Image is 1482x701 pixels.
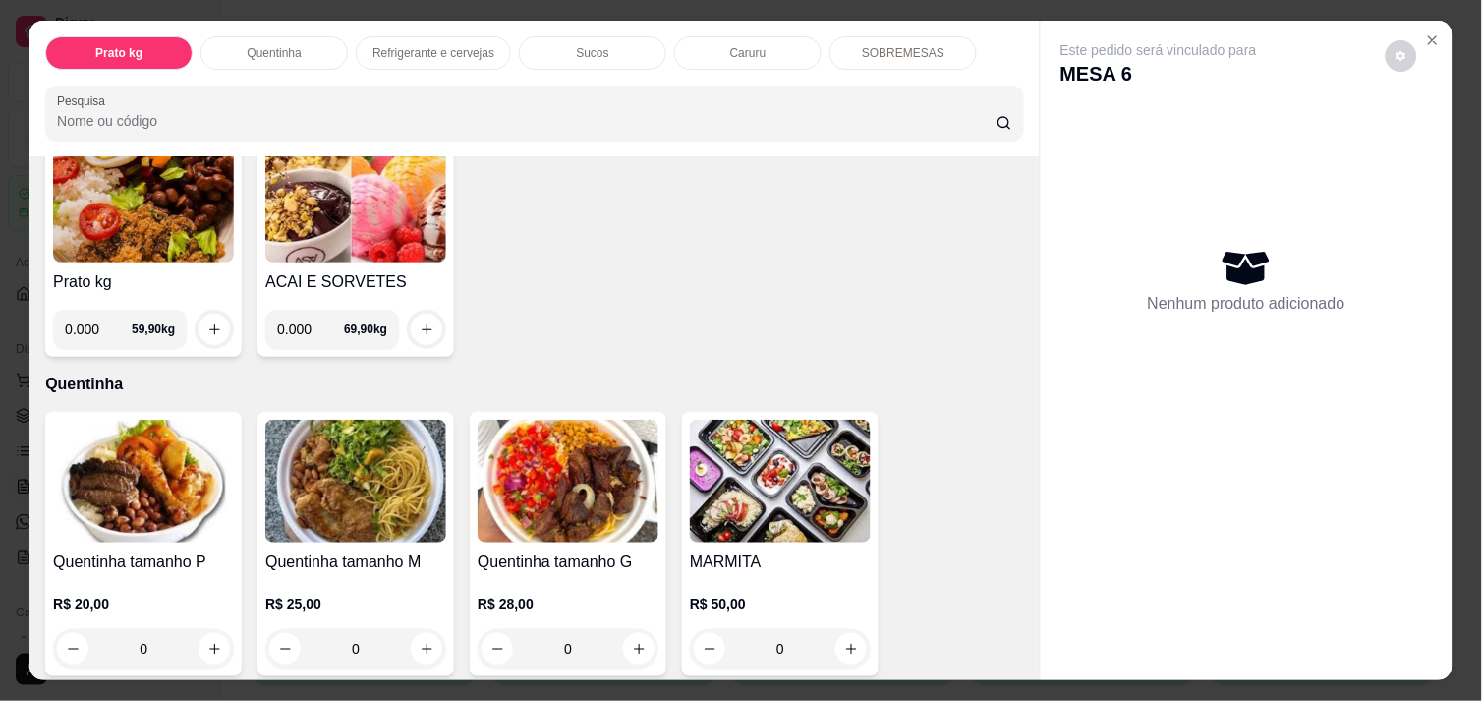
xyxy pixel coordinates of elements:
img: product-image [53,420,234,543]
button: increase-product-quantity [623,633,655,665]
input: Pesquisa [57,111,997,131]
button: Close [1417,25,1449,56]
h4: Quentinha tamanho G [478,551,658,574]
p: Este pedido será vinculado para [1060,40,1257,60]
p: Nenhum produto adicionado [1148,292,1345,316]
p: R$ 28,00 [478,594,658,613]
img: product-image [53,140,234,263]
p: SOBREMESAS [862,45,944,61]
h4: Quentinha tamanho M [265,551,446,574]
p: MESA 6 [1060,60,1257,88]
p: Refrigerante e cervejas [372,45,494,61]
button: decrease-product-quantity [694,633,725,665]
img: product-image [690,420,871,543]
h4: ACAI E SORVETES [265,270,446,294]
input: 0.00 [65,310,132,349]
p: Quentinha [45,373,1024,396]
button: decrease-product-quantity [269,633,301,665]
img: product-image [265,420,446,543]
button: increase-product-quantity [199,314,230,345]
p: Prato kg [95,45,142,61]
button: decrease-product-quantity [482,633,513,665]
button: increase-product-quantity [835,633,867,665]
img: product-image [478,420,658,543]
button: increase-product-quantity [411,633,442,665]
button: increase-product-quantity [411,314,442,345]
label: Pesquisa [57,92,112,109]
h4: MARMITA [690,551,871,574]
p: Sucos [577,45,609,61]
button: increase-product-quantity [199,633,230,665]
button: decrease-product-quantity [57,633,88,665]
p: R$ 25,00 [265,594,446,613]
button: decrease-product-quantity [1386,40,1417,72]
h4: Prato kg [53,270,234,294]
p: Caruru [730,45,767,61]
img: product-image [265,140,446,263]
input: 0.00 [277,310,344,349]
h4: Quentinha tamanho P [53,551,234,574]
p: R$ 50,00 [690,594,871,613]
p: R$ 20,00 [53,594,234,613]
p: Quentinha [247,45,301,61]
